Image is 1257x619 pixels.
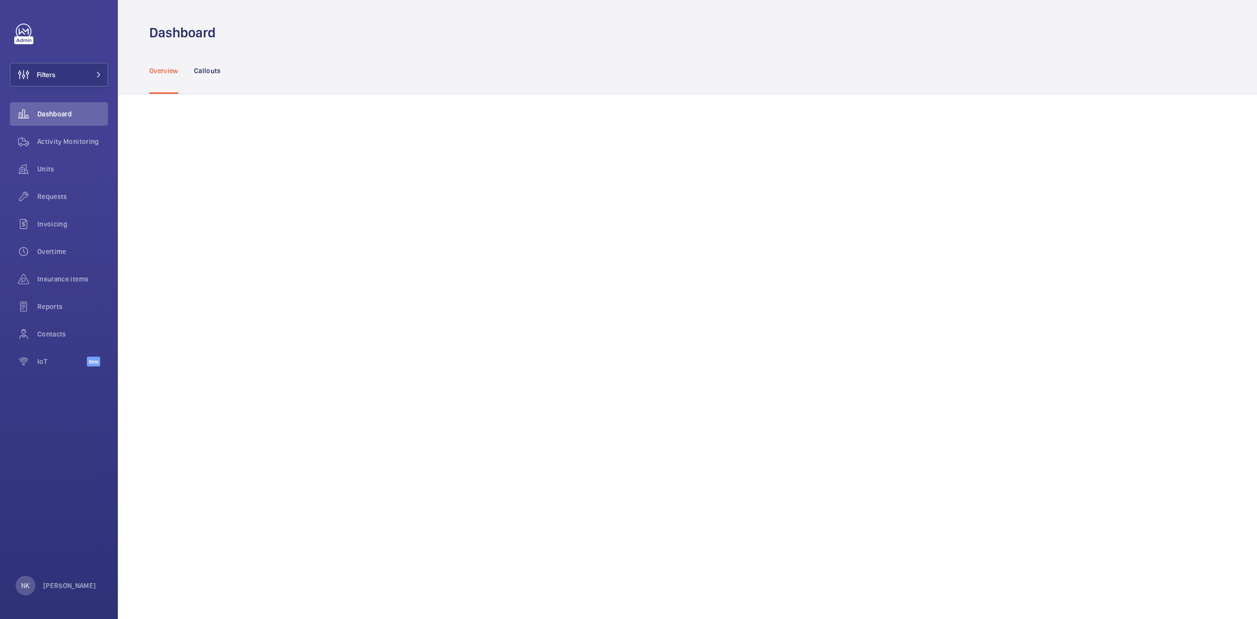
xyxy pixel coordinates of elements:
[194,66,221,76] p: Callouts
[37,274,108,284] span: Insurance items
[37,302,108,311] span: Reports
[10,63,108,86] button: Filters
[87,357,100,366] span: Beta
[21,581,29,591] p: NK
[149,66,178,76] p: Overview
[43,581,96,591] p: [PERSON_NAME]
[37,109,108,119] span: Dashboard
[37,329,108,339] span: Contacts
[149,24,221,42] h1: Dashboard
[37,70,55,80] span: Filters
[37,192,108,201] span: Requests
[37,357,87,366] span: IoT
[37,164,108,174] span: Units
[37,219,108,229] span: Invoicing
[37,247,108,256] span: Overtime
[37,137,108,146] span: Activity Monitoring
